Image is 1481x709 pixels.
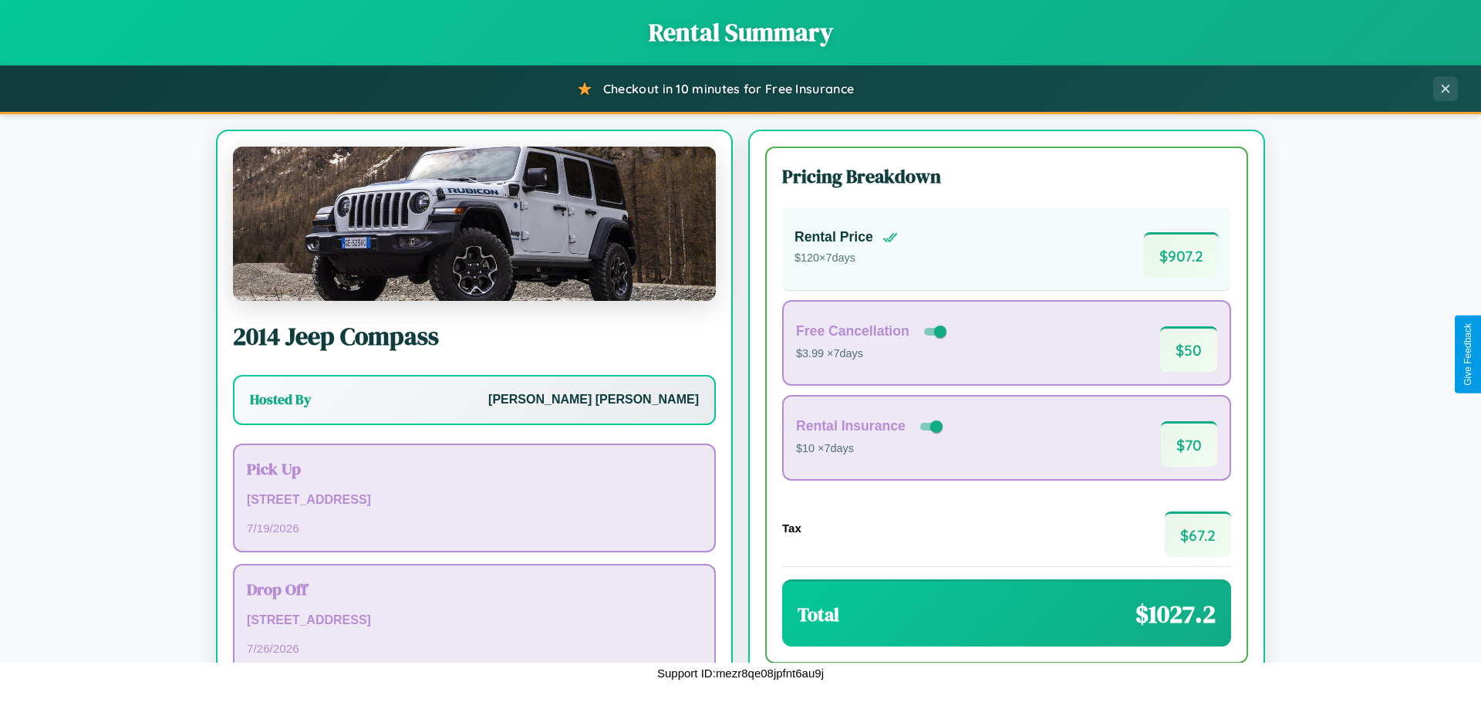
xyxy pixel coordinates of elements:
[794,248,898,268] p: $ 120 × 7 days
[233,319,716,353] h2: 2014 Jeep Compass
[796,344,950,364] p: $3.99 × 7 days
[488,389,699,411] p: [PERSON_NAME] [PERSON_NAME]
[1144,232,1219,278] span: $ 907.2
[1462,323,1473,386] div: Give Feedback
[796,418,906,434] h4: Rental Insurance
[250,390,311,409] h3: Hosted By
[247,489,702,511] p: [STREET_ADDRESS]
[782,522,801,535] h4: Tax
[1160,326,1217,372] span: $ 50
[794,229,873,245] h4: Rental Price
[782,164,1231,189] h3: Pricing Breakdown
[603,81,854,96] span: Checkout in 10 minutes for Free Insurance
[657,663,824,684] p: Support ID: mezr8qe08jpfnt6au9j
[1161,421,1217,467] span: $ 70
[247,518,702,539] p: 7 / 19 / 2026
[247,578,702,600] h3: Drop Off
[247,609,702,632] p: [STREET_ADDRESS]
[1165,511,1231,557] span: $ 67.2
[796,439,946,459] p: $10 × 7 days
[15,15,1466,49] h1: Rental Summary
[798,602,839,627] h3: Total
[796,323,909,339] h4: Free Cancellation
[1135,597,1216,631] span: $ 1027.2
[247,457,702,480] h3: Pick Up
[247,638,702,659] p: 7 / 26 / 2026
[233,147,716,301] img: Jeep Compass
